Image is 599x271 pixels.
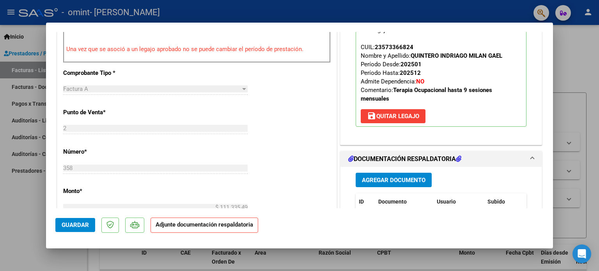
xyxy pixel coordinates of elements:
span: Subido [487,198,505,205]
p: Punto de Venta [63,108,144,117]
span: Factura A [63,85,88,92]
span: Documento [378,198,407,205]
p: Número [63,147,144,156]
strong: 202512 [400,69,421,76]
strong: 202501 [401,61,422,68]
span: CUIL: Nombre y Apellido: Período Desde: Período Hasta: Admite Dependencia: [361,44,502,102]
strong: Terapia Ocupacional hasta 9 sesiones mensuales [361,87,492,102]
span: Quitar Legajo [367,113,419,120]
datatable-header-cell: Subido [484,193,523,210]
h1: DOCUMENTACIÓN RESPALDATORIA [348,154,461,164]
button: Guardar [55,218,95,232]
strong: QUINTERO INDRIAGO MILAN GAEL [411,52,502,59]
span: Agregar Documento [362,177,425,184]
mat-expansion-panel-header: DOCUMENTACIÓN RESPALDATORIA [340,151,542,167]
div: Open Intercom Messenger [572,244,591,263]
datatable-header-cell: Documento [375,193,434,210]
button: Agregar Documento [356,173,432,187]
p: Monto [63,187,144,196]
span: Usuario [437,198,456,205]
strong: NO [416,78,424,85]
mat-icon: save [367,111,376,120]
span: ID [359,198,364,205]
p: Legajo preaprobado para Período de Prestación: [356,14,526,127]
p: Comprobante Tipo * [63,69,144,78]
datatable-header-cell: ID [356,193,375,210]
div: 23573366824 [375,43,413,51]
datatable-header-cell: Acción [523,193,562,210]
span: Comentario: [361,87,492,102]
datatable-header-cell: Usuario [434,193,484,210]
span: Guardar [62,221,89,228]
button: Quitar Legajo [361,109,425,123]
strong: Adjunte documentación respaldatoria [156,221,253,228]
p: Una vez que se asoció a un legajo aprobado no se puede cambiar el período de prestación. [66,45,328,54]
